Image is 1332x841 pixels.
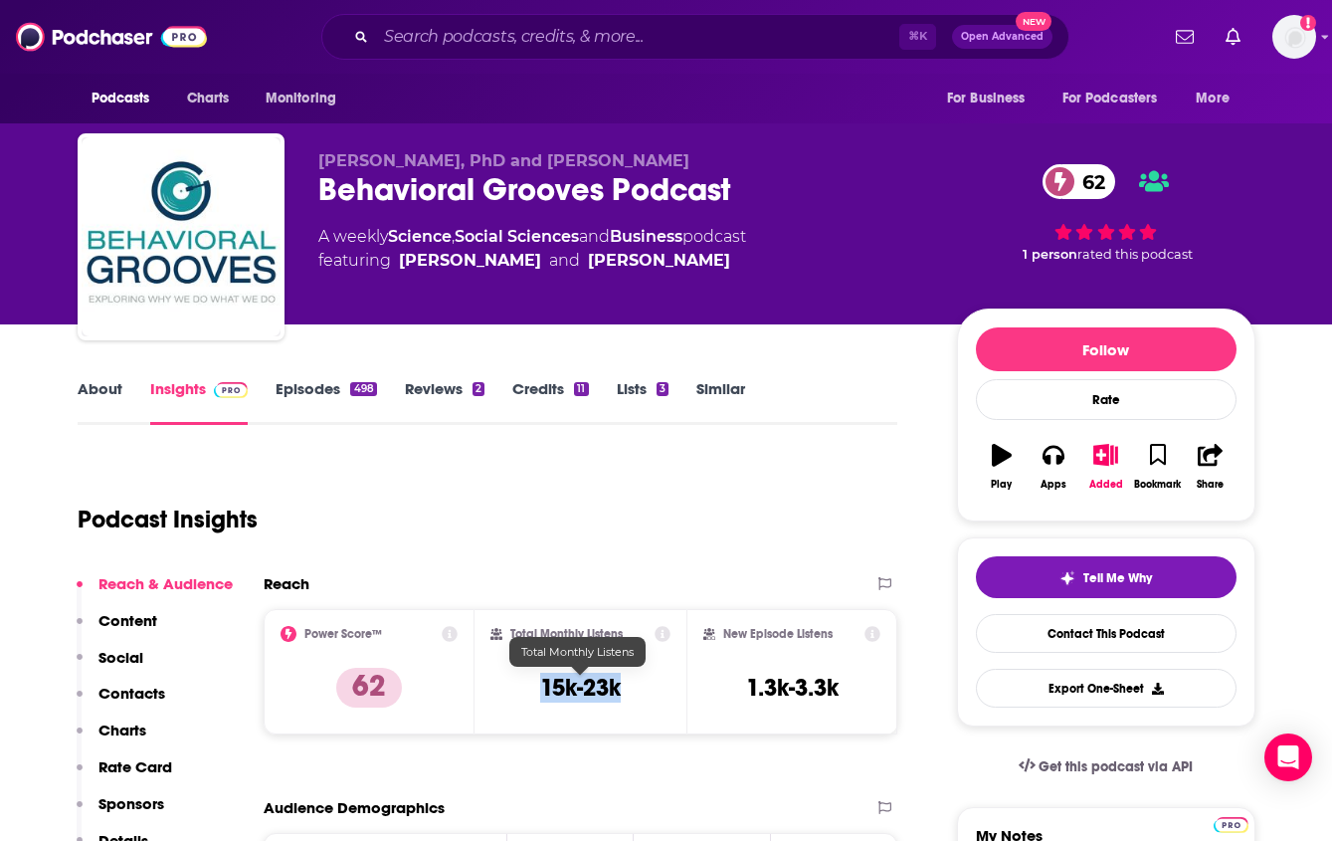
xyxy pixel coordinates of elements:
[77,611,157,648] button: Content
[976,556,1237,598] button: tell me why sparkleTell Me Why
[957,151,1255,275] div: 62 1 personrated this podcast
[961,32,1044,42] span: Open Advanced
[1003,742,1210,791] a: Get this podcast via API
[318,249,746,273] span: featuring
[98,757,172,776] p: Rate Card
[1272,15,1316,59] span: Logged in as megcassidy
[98,721,146,739] p: Charts
[252,80,362,117] button: open menu
[1197,479,1224,491] div: Share
[1214,817,1248,833] img: Podchaser Pro
[452,227,455,246] span: ,
[388,227,452,246] a: Science
[304,627,382,641] h2: Power Score™
[187,85,230,112] span: Charts
[1272,15,1316,59] button: Show profile menu
[92,85,150,112] span: Podcasts
[512,379,588,425] a: Credits11
[318,225,746,273] div: A weekly podcast
[1196,85,1230,112] span: More
[77,757,172,794] button: Rate Card
[1028,431,1079,503] button: Apps
[77,574,233,611] button: Reach & Audience
[350,382,376,396] div: 498
[976,669,1237,708] button: Export One-Sheet
[318,151,689,170] span: [PERSON_NAME], PhD and [PERSON_NAME]
[947,85,1026,112] span: For Business
[16,18,207,56] img: Podchaser - Follow, Share and Rate Podcasts
[1218,20,1248,54] a: Show notifications dropdown
[976,379,1237,420] div: Rate
[264,798,445,817] h2: Audience Demographics
[540,673,621,703] h3: 15k-23k
[1272,15,1316,59] img: User Profile
[1059,570,1075,586] img: tell me why sparkle
[276,379,376,425] a: Episodes498
[696,379,745,425] a: Similar
[657,382,668,396] div: 3
[1168,20,1202,54] a: Show notifications dropdown
[933,80,1050,117] button: open menu
[952,25,1052,49] button: Open AdvancedNew
[1023,247,1077,262] span: 1 person
[98,574,233,593] p: Reach & Audience
[376,21,899,53] input: Search podcasts, credits, & more...
[399,249,541,273] a: Kurt Nelson
[1083,570,1152,586] span: Tell Me Why
[405,379,484,425] a: Reviews2
[455,227,579,246] a: Social Sciences
[579,227,610,246] span: and
[1043,164,1115,199] a: 62
[77,648,143,685] button: Social
[976,614,1237,653] a: Contact This Podcast
[1039,758,1193,775] span: Get this podcast via API
[549,249,580,273] span: and
[77,794,164,831] button: Sponsors
[1182,80,1254,117] button: open menu
[610,227,682,246] a: Business
[1089,479,1123,491] div: Added
[174,80,242,117] a: Charts
[98,684,165,703] p: Contacts
[98,611,157,630] p: Content
[473,382,484,396] div: 2
[746,673,839,703] h3: 1.3k-3.3k
[1041,479,1066,491] div: Apps
[899,24,936,50] span: ⌘ K
[1062,164,1115,199] span: 62
[78,379,122,425] a: About
[214,382,249,398] img: Podchaser Pro
[976,431,1028,503] button: Play
[1077,247,1193,262] span: rated this podcast
[82,137,281,336] img: Behavioral Grooves Podcast
[78,505,258,534] h1: Podcast Insights
[1264,734,1312,781] div: Open Intercom Messenger
[77,684,165,721] button: Contacts
[150,379,249,425] a: InsightsPodchaser Pro
[98,794,164,813] p: Sponsors
[1062,85,1158,112] span: For Podcasters
[1049,80,1187,117] button: open menu
[1300,15,1316,31] svg: Add a profile image
[98,648,143,667] p: Social
[976,327,1237,371] button: Follow
[1134,479,1181,491] div: Bookmark
[336,668,402,708] p: 62
[723,627,833,641] h2: New Episode Listens
[77,721,146,757] button: Charts
[1016,12,1051,31] span: New
[510,627,623,641] h2: Total Monthly Listens
[1079,431,1131,503] button: Added
[78,80,176,117] button: open menu
[321,14,1069,60] div: Search podcasts, credits, & more...
[1132,431,1184,503] button: Bookmark
[521,645,634,659] span: Total Monthly Listens
[588,249,730,273] a: Tim Houlihan
[617,379,668,425] a: Lists3
[574,382,588,396] div: 11
[991,479,1012,491] div: Play
[264,574,309,593] h2: Reach
[266,85,336,112] span: Monitoring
